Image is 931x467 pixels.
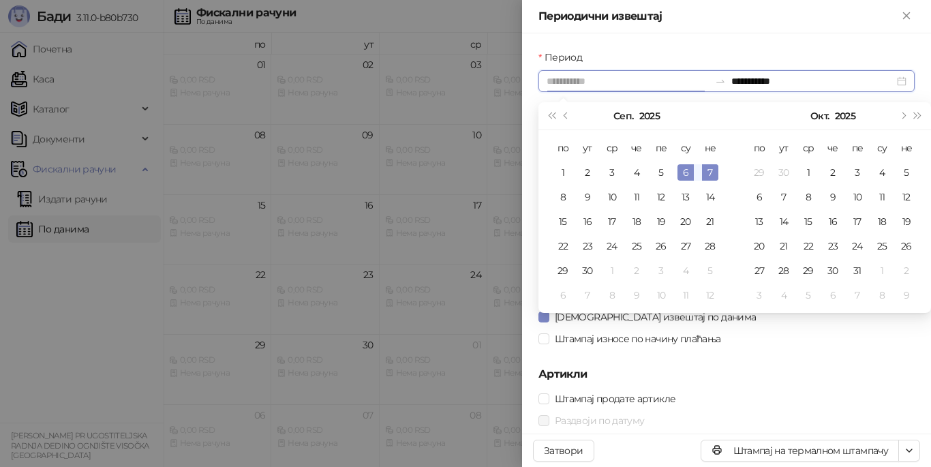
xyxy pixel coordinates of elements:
[747,136,772,160] th: по
[825,238,841,254] div: 23
[649,185,673,209] td: 2025-09-12
[821,258,845,283] td: 2025-10-30
[538,50,590,65] label: Период
[800,189,816,205] div: 8
[751,238,767,254] div: 20
[894,258,919,283] td: 2025-11-02
[821,185,845,209] td: 2025-10-09
[604,213,620,230] div: 17
[575,185,600,209] td: 2025-09-09
[747,283,772,307] td: 2025-11-03
[845,209,870,234] td: 2025-10-17
[555,189,571,205] div: 8
[639,102,660,130] button: Изабери годину
[701,440,899,462] button: Штампај на термалном штампачу
[796,136,821,160] th: ср
[800,213,816,230] div: 15
[624,136,649,160] th: че
[772,185,796,209] td: 2025-10-07
[796,283,821,307] td: 2025-11-05
[751,213,767,230] div: 13
[698,234,722,258] td: 2025-09-28
[549,331,727,346] span: Штампај износе по начину плаћања
[628,287,645,303] div: 9
[600,160,624,185] td: 2025-09-03
[898,189,915,205] div: 12
[702,262,718,279] div: 5
[821,234,845,258] td: 2025-10-23
[551,234,575,258] td: 2025-09-22
[649,136,673,160] th: пе
[575,136,600,160] th: ут
[653,262,669,279] div: 3
[870,258,894,283] td: 2025-11-01
[715,76,726,87] span: swap-right
[702,189,718,205] div: 14
[579,287,596,303] div: 7
[849,189,866,205] div: 10
[874,287,890,303] div: 8
[800,287,816,303] div: 5
[549,391,681,406] span: Штампај продате артикле
[604,164,620,181] div: 3
[600,258,624,283] td: 2025-10-01
[796,185,821,209] td: 2025-10-08
[677,213,694,230] div: 20
[628,189,645,205] div: 11
[874,189,890,205] div: 11
[677,287,694,303] div: 11
[575,258,600,283] td: 2025-09-30
[677,262,694,279] div: 4
[649,160,673,185] td: 2025-09-05
[825,262,841,279] div: 30
[551,136,575,160] th: по
[624,234,649,258] td: 2025-09-25
[845,136,870,160] th: пе
[624,283,649,307] td: 2025-10-09
[776,262,792,279] div: 28
[776,189,792,205] div: 7
[894,185,919,209] td: 2025-10-12
[894,283,919,307] td: 2025-11-09
[600,283,624,307] td: 2025-10-08
[653,164,669,181] div: 5
[874,213,890,230] div: 18
[549,413,650,428] span: Раздвоји по датуму
[555,213,571,230] div: 15
[551,283,575,307] td: 2025-10-06
[604,262,620,279] div: 1
[825,287,841,303] div: 6
[600,136,624,160] th: ср
[870,185,894,209] td: 2025-10-11
[698,160,722,185] td: 2025-09-07
[800,164,816,181] div: 1
[715,76,726,87] span: to
[772,283,796,307] td: 2025-11-04
[649,209,673,234] td: 2025-09-19
[870,234,894,258] td: 2025-10-25
[698,258,722,283] td: 2025-10-05
[825,189,841,205] div: 9
[677,164,694,181] div: 6
[751,262,767,279] div: 27
[702,238,718,254] div: 28
[533,440,594,462] button: Затвори
[772,234,796,258] td: 2025-10-21
[538,8,898,25] div: Периодични извештај
[849,287,866,303] div: 7
[653,189,669,205] div: 12
[849,262,866,279] div: 31
[870,160,894,185] td: 2025-10-04
[677,189,694,205] div: 13
[898,213,915,230] div: 19
[649,258,673,283] td: 2025-10-03
[849,238,866,254] div: 24
[772,258,796,283] td: 2025-10-28
[575,209,600,234] td: 2025-09-16
[555,262,571,279] div: 29
[538,366,915,382] h5: Артикли
[810,102,829,130] button: Изабери месец
[698,185,722,209] td: 2025-09-14
[579,262,596,279] div: 30
[895,102,910,130] button: Следећи месец (PageDown)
